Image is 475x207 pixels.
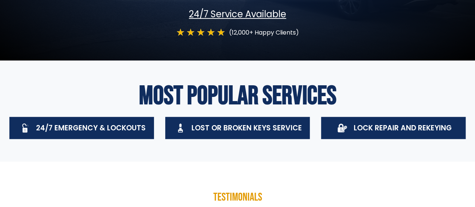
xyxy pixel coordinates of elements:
i: ★ [207,27,215,38]
i: ★ [196,27,205,38]
i: ★ [176,27,185,38]
h2: Most Popular Services [4,83,471,109]
span: Lock Repair And Rekeying [353,123,451,133]
span: 24/7 Service Available [189,9,286,20]
div: 5/5 [176,27,225,38]
p: (12,000+ Happy Clients) [229,27,299,38]
span: 24/7 Emergency & Lockouts [36,123,146,133]
span: Lost Or Broken Keys Service [192,123,302,133]
i: ★ [186,27,195,38]
i: ★ [217,27,225,38]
